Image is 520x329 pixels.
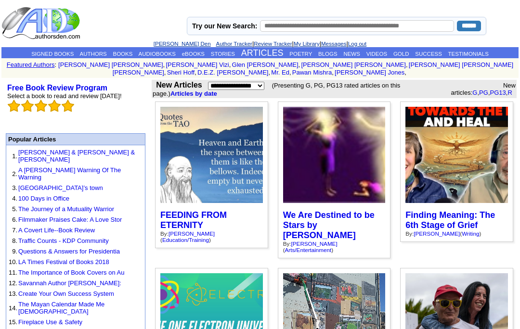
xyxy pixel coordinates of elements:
a: [PERSON_NAME] [291,240,338,247]
a: Fireplace Use & Safety [18,318,82,326]
img: bigemptystars.png [21,100,34,112]
a: Log out [348,41,366,47]
font: (Presenting G, PG, PG13 rated articles on this page.) [153,82,400,97]
font: i [408,63,409,68]
font: i [406,70,407,76]
font: 4. [12,195,17,202]
img: bigemptystars.png [35,100,47,112]
font: , , , , , , , , , , [58,61,513,76]
font: Select a book to read and review [DATE]! [7,92,122,100]
a: TESTIMONIALS [448,51,488,57]
a: Mr. Ed [271,69,289,76]
a: [PERSON_NAME] Den [154,41,211,47]
img: bigemptystars.png [8,100,20,112]
a: Articles by date [170,90,217,97]
a: [PERSON_NAME] Vizi [166,61,229,68]
font: 9. [12,248,17,255]
font: 8. [12,237,17,244]
font: 7. [12,227,17,234]
font: 3. [12,184,17,191]
a: A [PERSON_NAME] Warning Of The Warning [18,166,121,181]
a: Arts/Entertainment [285,247,332,253]
div: By: ( ) [160,230,263,243]
font: | | | | [154,40,366,47]
a: AUDIOBOOKS [139,51,176,57]
a: Filmmaker Praises Cake: A Love Stor [18,216,122,223]
a: [PERSON_NAME] Jones [335,69,404,76]
a: GOLD [393,51,409,57]
a: The Importance of Book Covers on Au [18,269,124,276]
a: FEEDING FROM ETERNITY [160,210,227,230]
a: BLOGS [318,51,338,57]
a: My Library [294,41,320,47]
label: Try our New Search: [192,22,257,30]
font: i [166,70,167,76]
a: PG13 [490,89,506,96]
a: R [507,89,512,96]
a: Finding Meaning: The 6th Stage of Grief [405,210,495,230]
a: Messages [321,41,346,47]
font: 15. [9,318,17,326]
a: POETRY [289,51,312,57]
b: New Articles [156,81,202,89]
a: ARTICLES [241,48,284,58]
font: i [334,70,335,76]
font: i [270,70,271,76]
img: bigemptystars.png [62,100,74,112]
font: i [291,70,292,76]
a: 100 Days in Office [18,195,69,202]
a: The Journey of a Mutuality Warrior [18,205,114,213]
a: LA Times Festival of Books 2018 [18,258,109,266]
font: 1. [12,152,17,160]
a: Writing [462,230,479,237]
font: : [54,61,56,68]
a: Featured Authors [7,61,55,68]
font: 12. [9,279,17,287]
a: [PERSON_NAME] [PERSON_NAME] [PERSON_NAME] [113,61,513,76]
font: i [165,63,166,68]
a: BOOKS [113,51,133,57]
a: G [472,89,477,96]
a: PG [479,89,488,96]
a: Create Your Own Success System [18,290,114,297]
div: By: ( ) [405,230,508,237]
a: Education/Training [162,237,209,243]
font: 11. [9,269,17,276]
a: Free Book Review Program [7,84,107,92]
font: New articles: , , , [451,82,516,96]
a: SUCCESS [415,51,442,57]
font: 14. [9,304,17,312]
font: 5. [12,205,17,213]
font: 2. [12,170,17,177]
a: [PERSON_NAME] [PERSON_NAME] [58,61,163,68]
a: Sheri Hoff [167,69,195,76]
a: Pawan Mishra [292,69,332,76]
a: AUTHORS [79,51,106,57]
font: Popular Articles [8,136,56,143]
a: [PERSON_NAME] [169,230,215,237]
a: SIGNED BOOKS [31,51,74,57]
a: [PERSON_NAME] [414,230,460,237]
a: VIDEOS [366,51,387,57]
a: [GEOGRAPHIC_DATA]’s town [18,184,103,191]
font: i [231,63,232,68]
img: logo_ad.gif [1,6,82,40]
a: Author Tracker [216,41,252,47]
a: eBOOKS [182,51,205,57]
a: D.E.Z. [PERSON_NAME] [197,69,268,76]
font: i [300,63,301,68]
a: [PERSON_NAME] & [PERSON_NAME] & [PERSON_NAME] [18,149,135,163]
